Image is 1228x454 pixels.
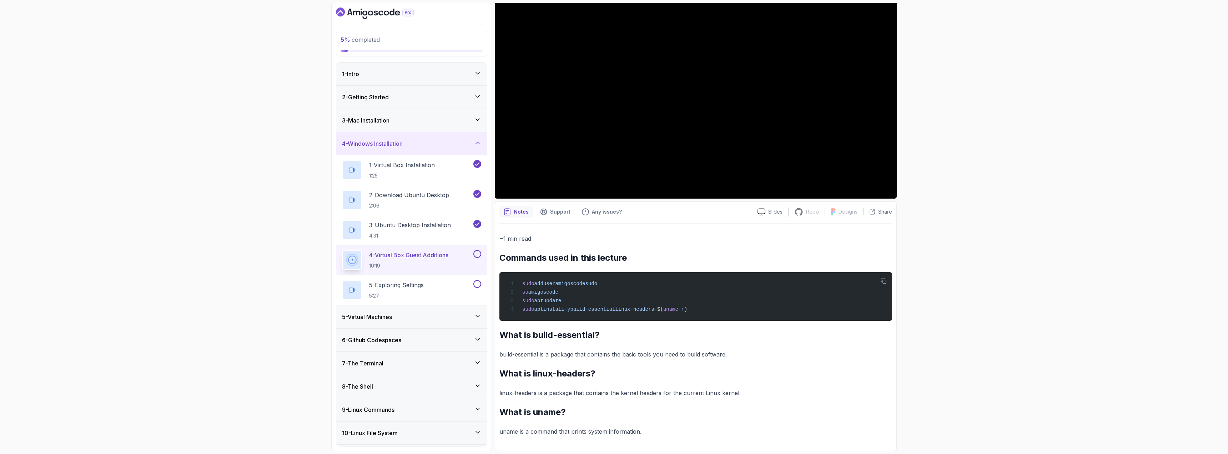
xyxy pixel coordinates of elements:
[341,36,350,43] span: 5 %
[499,329,892,341] h2: What is build-essential?
[522,281,534,286] span: sudo
[768,208,782,215] p: Slides
[369,191,449,199] p: 2 - Download Ubuntu Desktop
[499,426,892,436] p: uname is a command that prints system information.
[543,306,564,312] span: install
[342,313,392,321] h3: 5 - Virtual Machines
[336,63,487,85] button: 1-Intro
[342,160,481,180] button: 1-Virtual Box Installation1:25
[369,251,448,259] p: 4 - Virtual Box Guest Additions
[592,208,622,215] p: Any issues?
[499,234,892,244] p: ~1 min read
[615,306,657,312] span: linux-headers-
[342,336,401,344] h3: 6 - Github Codespaces
[342,359,383,368] h3: 7 - The Terminal
[684,306,687,312] span: )
[499,252,892,264] h2: Commands used in this lecture
[663,306,678,312] span: uname
[499,406,892,418] h2: What is uname?
[499,388,892,398] p: linux-headers is a package that contains the kernel headers for the current Linux kernel.
[342,220,481,240] button: 3-Ubuntu Desktop Installation4:31
[878,208,892,215] p: Share
[534,306,543,312] span: apt
[585,281,597,286] span: sudo
[369,172,435,179] p: 1:25
[342,190,481,210] button: 2-Download Ubuntu Desktop2:06
[522,306,534,312] span: sudo
[528,289,558,295] span: amigoscode
[342,70,359,78] h3: 1 - Intro
[678,306,684,312] span: -r
[336,305,487,328] button: 5-Virtual Machines
[555,281,585,286] span: amigoscode
[342,429,398,437] h3: 10 - Linux File System
[369,221,451,229] p: 3 - Ubuntu Desktop Installation
[336,421,487,444] button: 10-Linux File System
[336,375,487,398] button: 8-The Shell
[752,208,788,216] a: Slides
[342,93,389,101] h3: 2 - Getting Started
[369,281,424,289] p: 5 - Exploring Settings
[336,8,430,19] a: Dashboard
[336,352,487,375] button: 7-The Terminal
[369,232,451,239] p: 4:31
[369,262,448,269] p: 10:19
[536,206,575,218] button: Support button
[522,298,534,304] span: sudo
[369,202,449,209] p: 2:06
[514,208,529,215] p: Notes
[336,329,487,351] button: 6-Github Codespaces
[534,298,543,304] span: apt
[342,139,403,148] h3: 4 - Windows Installation
[806,208,819,215] p: Repo
[657,306,663,312] span: $(
[839,208,857,215] p: Designs
[863,208,892,215] button: Share
[336,109,487,132] button: 3-Mac Installation
[499,349,892,359] p: build-essential is a package that contains the basic tools you need to build software.
[341,36,380,43] span: completed
[499,368,892,379] h2: What is linux-headers?
[499,206,533,218] button: notes button
[564,306,570,312] span: -y
[342,250,481,270] button: 4-Virtual Box Guest Additions10:19
[342,116,389,125] h3: 3 - Mac Installation
[550,208,570,215] p: Support
[570,306,615,312] span: build-essential
[336,398,487,421] button: 9-Linux Commands
[342,382,373,391] h3: 8 - The Shell
[534,281,555,286] span: adduser
[543,298,561,304] span: update
[369,292,424,299] p: 5:27
[522,289,528,295] span: su
[342,405,394,414] h3: 9 - Linux Commands
[369,161,435,169] p: 1 - Virtual Box Installation
[578,206,626,218] button: Feedback button
[342,280,481,300] button: 5-Exploring Settings5:27
[336,86,487,109] button: 2-Getting Started
[336,132,487,155] button: 4-Windows Installation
